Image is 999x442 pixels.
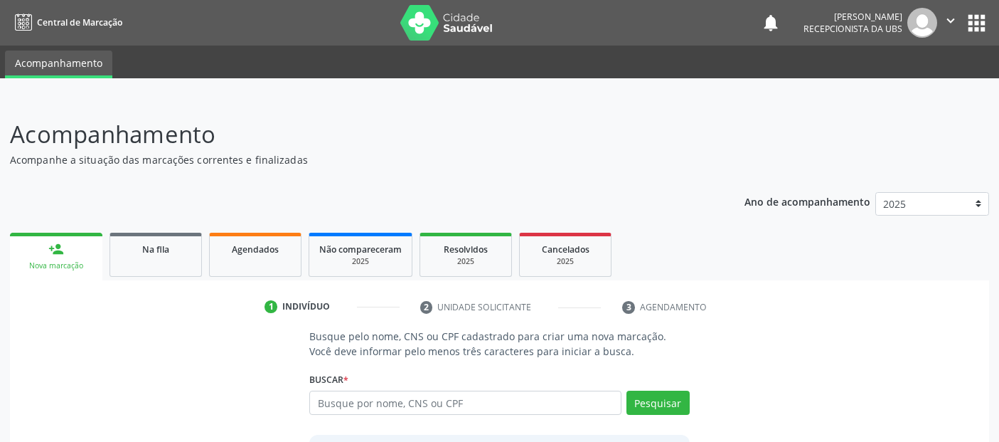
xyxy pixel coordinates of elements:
[319,243,402,256] span: Não compareceram
[309,391,621,415] input: Busque por nome, CNS ou CPF
[309,369,348,391] label: Buscar
[761,13,781,33] button: notifications
[10,117,695,152] p: Acompanhamento
[309,329,689,359] p: Busque pelo nome, CNS ou CPF cadastrado para criar uma nova marcação. Você deve informar pelo men...
[5,51,112,78] a: Acompanhamento
[282,300,330,313] div: Indivíduo
[20,261,92,271] div: Nova marcação
[265,300,277,313] div: 1
[943,13,958,28] i: 
[907,8,937,38] img: img
[530,256,601,267] div: 2025
[937,8,964,38] button: 
[744,192,870,210] p: Ano de acompanhamento
[626,391,690,415] button: Pesquisar
[10,11,122,34] a: Central de Marcação
[803,11,902,23] div: [PERSON_NAME]
[444,243,488,256] span: Resolvidos
[10,152,695,167] p: Acompanhe a situação das marcações correntes e finalizadas
[803,23,902,35] span: Recepcionista da UBS
[37,16,122,28] span: Central de Marcação
[430,256,501,267] div: 2025
[964,11,989,36] button: apps
[48,241,64,257] div: person_add
[232,243,279,256] span: Agendados
[142,243,169,256] span: Na fila
[542,243,589,256] span: Cancelados
[319,256,402,267] div: 2025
